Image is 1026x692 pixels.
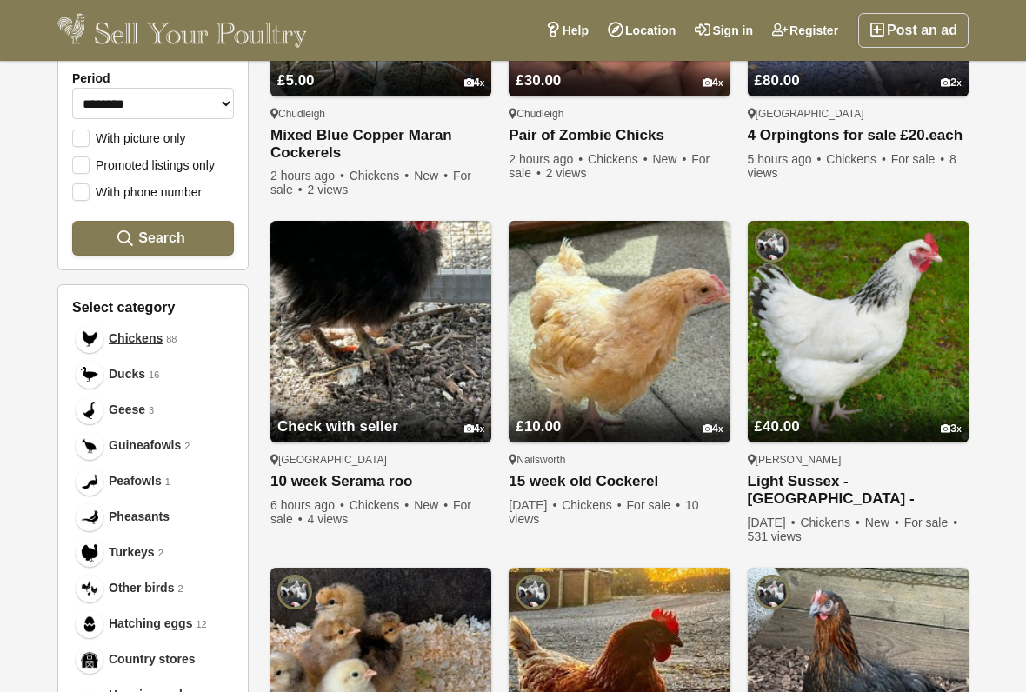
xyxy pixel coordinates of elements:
[588,152,650,166] span: Chickens
[755,72,800,89] span: £80.00
[109,472,162,490] span: Peafowls
[891,152,946,166] span: For sale
[72,642,234,677] a: Country stores Country stores
[748,152,956,180] span: 8 views
[81,473,98,490] img: Peafowls
[509,107,730,121] div: Chudleigh
[598,13,685,48] a: Location
[350,498,411,512] span: Chickens
[149,403,154,418] em: 3
[509,473,730,491] a: 15 week old Cockerel
[509,127,730,145] a: Pair of Zombie Chicks
[81,437,98,455] img: Guineafowls
[138,230,184,246] span: Search
[72,606,234,642] a: Hatching eggs Hatching eggs 12
[81,402,98,419] img: Geese
[414,498,450,512] span: New
[72,183,202,199] label: With phone number
[277,575,312,609] img: Pilling Poultry
[72,156,215,172] label: Promoted listings only
[81,509,98,526] img: Pheasants
[941,77,962,90] div: 2
[703,77,723,90] div: 4
[509,221,730,442] img: 15 week old Cockerel
[748,39,969,96] a: £80.00 2
[81,330,98,348] img: Chickens
[72,356,234,392] a: Ducks Ducks 16
[277,72,315,89] span: £5.00
[562,498,623,512] span: Chickens
[270,221,491,442] img: 10 week Serama roo
[307,512,348,526] span: 4 views
[149,368,159,383] em: 16
[109,365,145,383] span: Ducks
[72,71,234,85] label: Period
[270,498,346,512] span: 6 hours ago
[763,13,848,48] a: Register
[72,499,234,535] a: Pheasants Pheasants
[81,651,98,669] img: Country stores
[509,152,710,180] span: For sale
[748,473,969,509] a: Light Sussex - [GEOGRAPHIC_DATA] - [GEOGRAPHIC_DATA]
[270,39,491,96] a: £5.00 4
[270,385,491,442] a: Check with seller 4
[72,130,185,145] label: With picture only
[270,498,471,526] span: For sale
[685,13,763,48] a: Sign in
[270,107,491,121] div: Chudleigh
[270,453,491,467] div: [GEOGRAPHIC_DATA]
[72,221,234,256] button: Search
[904,516,959,529] span: For sale
[109,615,192,633] span: Hatching eggs
[81,544,98,562] img: Turkeys
[81,580,98,597] img: Other birds
[546,166,587,180] span: 2 views
[307,183,348,196] span: 2 views
[865,516,901,529] span: New
[748,385,969,442] a: £40.00 3
[177,582,183,596] em: 2
[509,498,698,526] span: 10 views
[516,72,561,89] span: £30.00
[703,423,723,436] div: 4
[350,169,411,183] span: Chickens
[72,535,234,570] a: Turkeys Turkeys 2
[109,401,145,419] span: Geese
[72,428,234,463] a: Guineafowls Guineafowls 2
[270,169,346,183] span: 2 hours ago
[748,107,969,121] div: [GEOGRAPHIC_DATA]
[109,508,170,526] span: Pheasants
[748,453,969,467] div: [PERSON_NAME]
[858,13,969,48] a: Post an ad
[109,579,174,597] span: Other birds
[509,453,730,467] div: Nailsworth
[748,152,823,166] span: 5 hours ago
[270,473,491,491] a: 10 week Serama roo
[826,152,888,166] span: Chickens
[627,498,682,512] span: For sale
[536,13,598,48] a: Help
[109,650,196,669] span: Country stores
[509,39,730,96] a: £30.00 4
[748,529,802,543] span: 531 views
[748,221,969,442] img: Light Sussex - Point of Lays - Lancashire
[270,169,471,196] span: For sale
[72,392,234,428] a: Geese Geese 3
[748,127,969,145] a: 4 Orpingtons for sale £20.each
[755,228,789,263] img: Pilling Poultry
[72,463,234,499] a: Peafowls Peafowls 1
[748,516,797,529] span: [DATE]
[72,299,234,316] h3: Select category
[72,570,234,606] a: Other birds Other birds 2
[109,543,155,562] span: Turkeys
[277,418,398,435] span: Check with seller
[72,321,234,356] a: Chickens Chickens 88
[509,498,558,512] span: [DATE]
[184,439,190,454] em: 2
[57,13,307,48] img: Sell Your Poultry
[464,77,485,90] div: 4
[109,329,163,348] span: Chickens
[196,617,206,632] em: 12
[270,127,491,162] a: Mixed Blue Copper Maran Cockerels
[81,366,98,383] img: Ducks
